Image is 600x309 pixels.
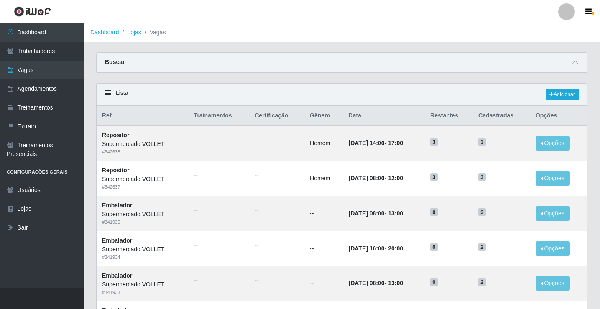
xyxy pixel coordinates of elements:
li: Vagas [141,28,166,37]
strong: - [349,210,403,217]
ul: -- [194,135,245,144]
div: Lista [97,84,587,106]
button: Opções [536,276,570,291]
th: Opções [531,106,587,126]
img: CoreUI Logo [14,6,51,17]
th: Certificação [250,106,305,126]
ul: -- [194,171,245,179]
span: 3 [430,138,438,146]
strong: Embalador [102,202,132,209]
th: Trainamentos [189,106,250,126]
span: 0 [430,278,438,286]
ul: -- [194,276,245,284]
ul: -- [255,135,300,144]
td: -- [305,231,343,266]
div: # 341934 [102,254,184,261]
time: 13:00 [388,210,403,217]
a: Adicionar [546,89,579,100]
time: [DATE] 08:00 [349,210,385,217]
span: 2 [478,278,486,286]
button: Opções [536,171,570,186]
time: [DATE] 08:00 [349,280,385,286]
time: [DATE] 14:00 [349,140,385,146]
span: 3 [478,173,486,181]
time: 13:00 [388,280,403,286]
ul: -- [255,171,300,179]
ul: -- [255,276,300,284]
span: 0 [430,243,438,251]
time: [DATE] 08:00 [349,175,385,181]
time: 12:00 [388,175,403,181]
div: Supermercado VOLLET [102,280,184,289]
td: Homem [305,161,343,196]
button: Opções [536,241,570,256]
th: Data [344,106,426,126]
strong: - [349,140,403,146]
time: [DATE] 16:00 [349,245,385,252]
div: Supermercado VOLLET [102,140,184,148]
span: 0 [430,208,438,216]
nav: breadcrumb [84,23,600,42]
strong: - [349,280,403,286]
a: Dashboard [90,29,119,36]
div: # 341933 [102,289,184,296]
span: 3 [478,138,486,146]
strong: Repositor [102,167,129,174]
ul: -- [255,206,300,215]
th: Restantes [425,106,473,126]
div: # 342638 [102,148,184,156]
ul: -- [194,241,245,250]
td: Homem [305,125,343,161]
strong: - [349,175,403,181]
div: # 342637 [102,184,184,191]
div: # 341935 [102,219,184,226]
div: Supermercado VOLLET [102,245,184,254]
button: Opções [536,206,570,221]
th: Gênero [305,106,343,126]
th: Cadastradas [473,106,531,126]
div: Supermercado VOLLET [102,210,184,219]
strong: Embalador [102,272,132,279]
td: -- [305,266,343,301]
button: Opções [536,136,570,151]
ul: -- [255,241,300,250]
span: 3 [478,208,486,216]
strong: Repositor [102,132,129,138]
td: -- [305,196,343,231]
a: Lojas [127,29,141,36]
strong: - [349,245,403,252]
span: 2 [478,243,486,251]
strong: Embalador [102,237,132,244]
strong: Buscar [105,59,125,65]
time: 17:00 [388,140,403,146]
th: Ref [97,106,189,126]
div: Supermercado VOLLET [102,175,184,184]
ul: -- [194,206,245,215]
time: 20:00 [388,245,403,252]
span: 3 [430,173,438,181]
